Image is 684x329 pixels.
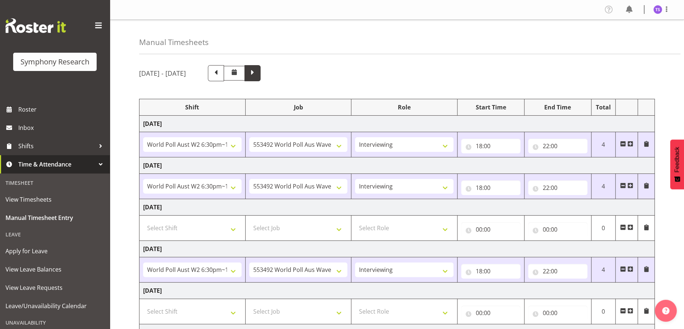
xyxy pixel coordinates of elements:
[528,222,587,237] input: Click to select...
[139,157,655,174] td: [DATE]
[5,212,104,223] span: Manual Timesheet Entry
[528,264,587,278] input: Click to select...
[355,103,453,112] div: Role
[591,132,616,157] td: 4
[139,283,655,299] td: [DATE]
[249,103,348,112] div: Job
[5,300,104,311] span: Leave/Unavailability Calendar
[2,227,108,242] div: Leave
[143,103,242,112] div: Shift
[591,216,616,241] td: 0
[139,199,655,216] td: [DATE]
[528,306,587,320] input: Click to select...
[591,299,616,324] td: 0
[461,103,520,112] div: Start Time
[20,56,89,67] div: Symphony Research
[18,159,95,170] span: Time & Attendance
[528,139,587,153] input: Click to select...
[18,122,106,133] span: Inbox
[2,260,108,278] a: View Leave Balances
[461,139,520,153] input: Click to select...
[139,241,655,257] td: [DATE]
[461,306,520,320] input: Click to select...
[461,264,520,278] input: Click to select...
[18,104,106,115] span: Roster
[5,282,104,293] span: View Leave Requests
[662,307,669,314] img: help-xxl-2.png
[674,147,680,172] span: Feedback
[139,116,655,132] td: [DATE]
[461,180,520,195] input: Click to select...
[528,103,587,112] div: End Time
[5,264,104,275] span: View Leave Balances
[2,242,108,260] a: Apply for Leave
[2,175,108,190] div: Timesheet
[653,5,662,14] img: theresa-smith5660.jpg
[5,194,104,205] span: View Timesheets
[461,222,520,237] input: Click to select...
[139,69,186,77] h5: [DATE] - [DATE]
[5,246,104,257] span: Apply for Leave
[18,141,95,152] span: Shifts
[2,190,108,209] a: View Timesheets
[2,278,108,297] a: View Leave Requests
[670,139,684,189] button: Feedback - Show survey
[595,103,612,112] div: Total
[591,257,616,283] td: 4
[139,38,209,46] h4: Manual Timesheets
[5,18,66,33] img: Rosterit website logo
[591,174,616,199] td: 4
[528,180,587,195] input: Click to select...
[2,209,108,227] a: Manual Timesheet Entry
[2,297,108,315] a: Leave/Unavailability Calendar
